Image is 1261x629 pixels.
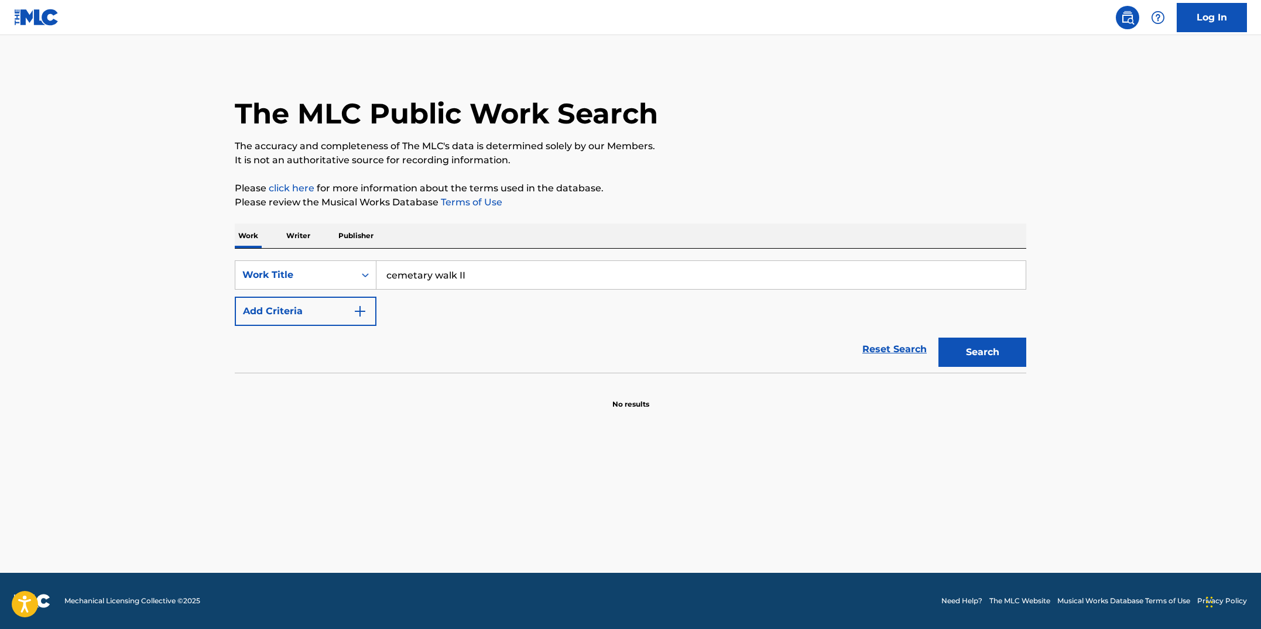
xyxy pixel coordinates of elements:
div: Drag [1206,585,1213,620]
p: Work [235,224,262,248]
span: Mechanical Licensing Collective © 2025 [64,596,200,606]
button: Add Criteria [235,297,376,326]
a: The MLC Website [989,596,1050,606]
a: Privacy Policy [1197,596,1247,606]
p: It is not an authoritative source for recording information. [235,153,1026,167]
div: Work Title [242,268,348,282]
div: Help [1146,6,1170,29]
img: search [1120,11,1135,25]
button: Search [938,338,1026,367]
p: The accuracy and completeness of The MLC's data is determined solely by our Members. [235,139,1026,153]
a: Need Help? [941,596,982,606]
img: MLC Logo [14,9,59,26]
a: Public Search [1116,6,1139,29]
img: logo [14,594,50,608]
p: No results [612,385,649,410]
p: Please review the Musical Works Database [235,195,1026,209]
p: Writer [283,224,314,248]
img: help [1151,11,1165,25]
a: click here [269,183,314,194]
p: Publisher [335,224,377,248]
a: Terms of Use [438,197,502,208]
a: Log In [1177,3,1247,32]
a: Reset Search [856,336,933,362]
h1: The MLC Public Work Search [235,96,658,131]
a: Musical Works Database Terms of Use [1057,596,1190,606]
form: Search Form [235,260,1026,373]
p: Please for more information about the terms used in the database. [235,181,1026,195]
iframe: Chat Widget [1202,573,1261,629]
img: 9d2ae6d4665cec9f34b9.svg [353,304,367,318]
